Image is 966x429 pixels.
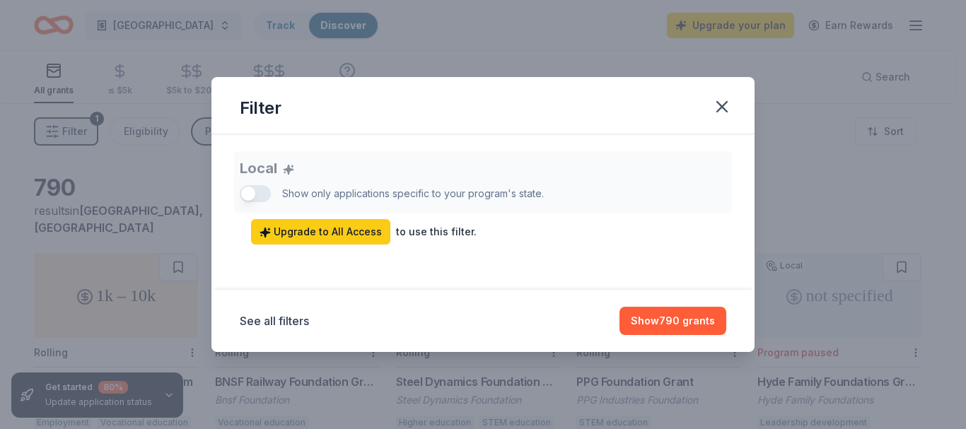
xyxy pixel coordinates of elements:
a: Upgrade to All Access [251,219,390,245]
div: Filter [240,97,281,119]
button: Show790 grants [619,307,726,335]
div: to use this filter. [396,223,477,240]
span: Upgrade to All Access [260,223,382,240]
button: See all filters [240,312,309,329]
